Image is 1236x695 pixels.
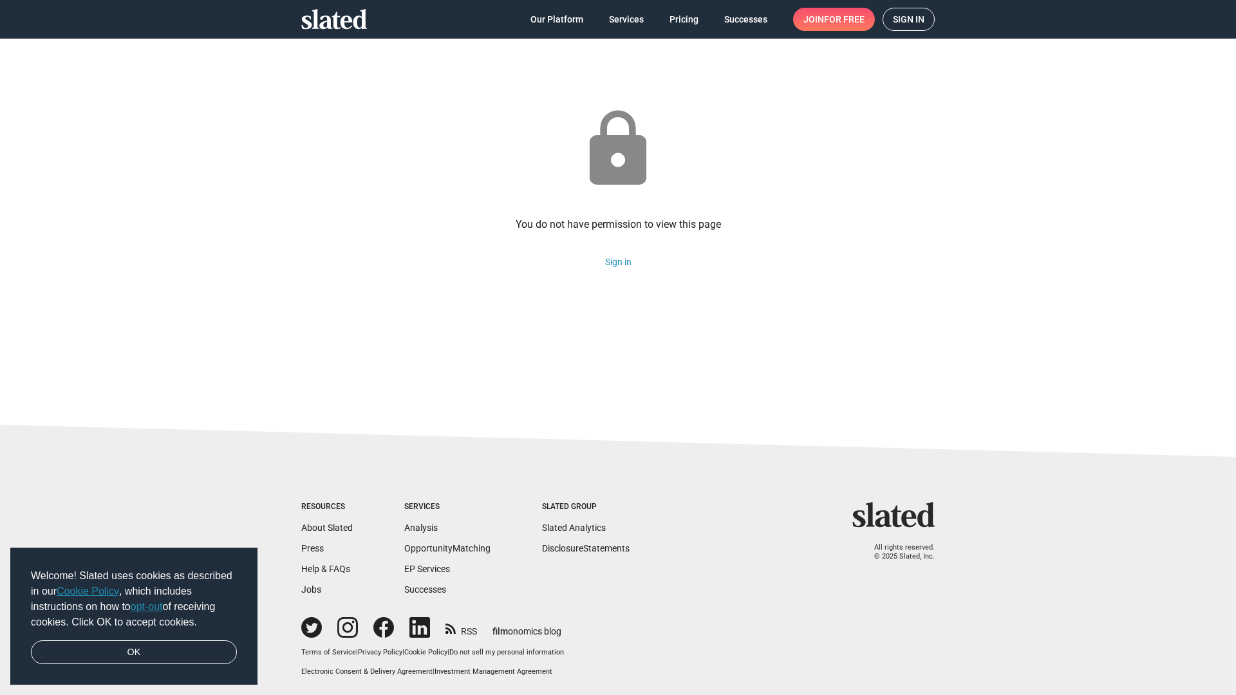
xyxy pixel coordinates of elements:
[447,648,449,656] span: |
[724,8,767,31] span: Successes
[599,8,654,31] a: Services
[10,548,257,685] div: cookieconsent
[131,601,163,612] a: opt-out
[492,615,561,638] a: filmonomics blog
[542,543,630,553] a: DisclosureStatements
[404,502,491,512] div: Services
[301,667,433,676] a: Electronic Consent & Delivery Agreement
[542,523,606,533] a: Slated Analytics
[404,523,438,533] a: Analysis
[301,584,321,595] a: Jobs
[358,648,402,656] a: Privacy Policy
[824,8,865,31] span: for free
[301,564,350,574] a: Help & FAQs
[492,626,508,636] span: film
[861,543,935,562] p: All rights reserved. © 2025 Slated, Inc.
[576,107,660,192] mat-icon: lock
[516,218,721,231] div: You do not have permission to view this page
[57,586,119,597] a: Cookie Policy
[356,648,358,656] span: |
[404,543,491,553] a: OpportunityMatching
[301,543,324,553] a: Press
[433,667,435,676] span: |
[404,564,450,574] a: EP Services
[31,568,237,630] span: Welcome! Slated uses cookies as described in our , which includes instructions on how to of recei...
[449,648,564,658] button: Do not sell my personal information
[402,648,404,656] span: |
[520,8,594,31] a: Our Platform
[31,640,237,665] a: dismiss cookie message
[669,8,698,31] span: Pricing
[883,8,935,31] a: Sign in
[803,8,865,31] span: Join
[714,8,778,31] a: Successes
[301,648,356,656] a: Terms of Service
[609,8,644,31] span: Services
[530,8,583,31] span: Our Platform
[605,257,632,267] a: Sign in
[404,648,447,656] a: Cookie Policy
[445,618,477,638] a: RSS
[893,8,924,30] span: Sign in
[301,502,353,512] div: Resources
[542,502,630,512] div: Slated Group
[404,584,446,595] a: Successes
[301,523,353,533] a: About Slated
[793,8,875,31] a: Joinfor free
[659,8,709,31] a: Pricing
[435,667,552,676] a: Investment Management Agreement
